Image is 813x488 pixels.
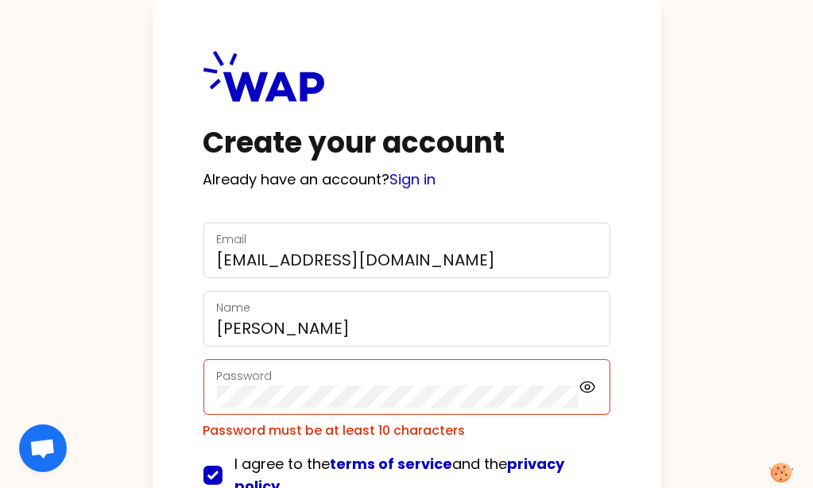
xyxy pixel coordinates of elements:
label: Email [217,231,247,247]
label: Name [217,300,251,316]
label: Password [217,368,273,384]
a: terms of service [331,454,453,474]
div: Password must be at least 10 characters [203,421,610,440]
p: Already have an account? [203,168,610,191]
a: Sign in [390,169,436,189]
h1: Create your account [203,127,610,159]
a: Open chat [19,424,67,472]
